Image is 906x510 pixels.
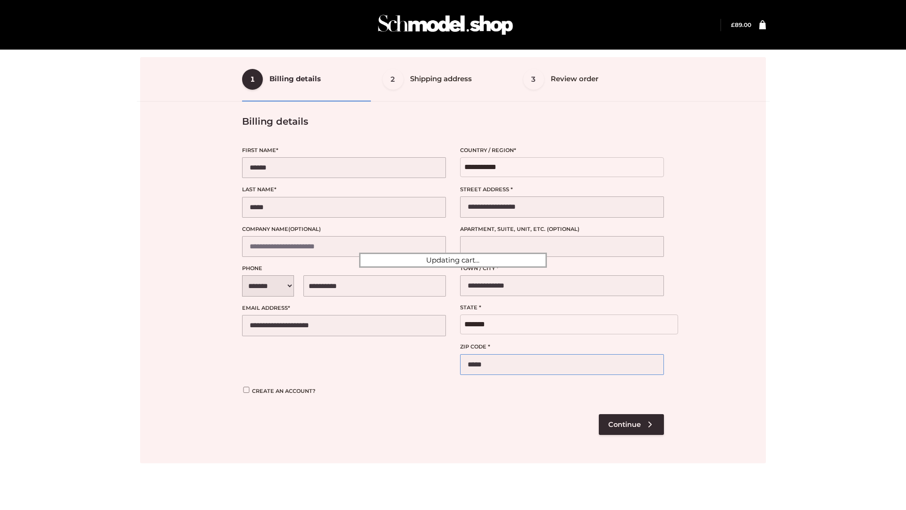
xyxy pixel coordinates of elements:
a: £89.00 [731,21,751,28]
img: Schmodel Admin 964 [375,6,516,43]
div: Updating cart... [359,253,547,268]
span: £ [731,21,735,28]
bdi: 89.00 [731,21,751,28]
